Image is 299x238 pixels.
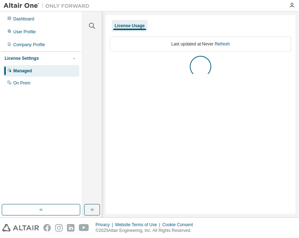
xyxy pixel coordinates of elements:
div: Cookie Consent [162,222,197,228]
div: Dashboard [13,16,34,22]
img: youtube.svg [79,224,89,232]
img: facebook.svg [43,224,51,232]
div: Managed [13,68,32,74]
a: Refresh [215,42,230,47]
img: Altair One [4,2,93,9]
div: Privacy [96,222,115,228]
div: License Usage [115,23,145,29]
img: instagram.svg [55,224,63,232]
p: © 2025 Altair Engineering, Inc. All Rights Reserved. [96,228,197,234]
img: altair_logo.svg [2,224,39,232]
div: Last updated at: Never [110,37,291,52]
div: On Prem [13,80,30,86]
div: User Profile [13,29,36,35]
img: linkedin.svg [67,224,74,232]
div: Website Terms of Use [115,222,162,228]
div: License Settings [5,55,39,61]
div: Company Profile [13,42,45,48]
